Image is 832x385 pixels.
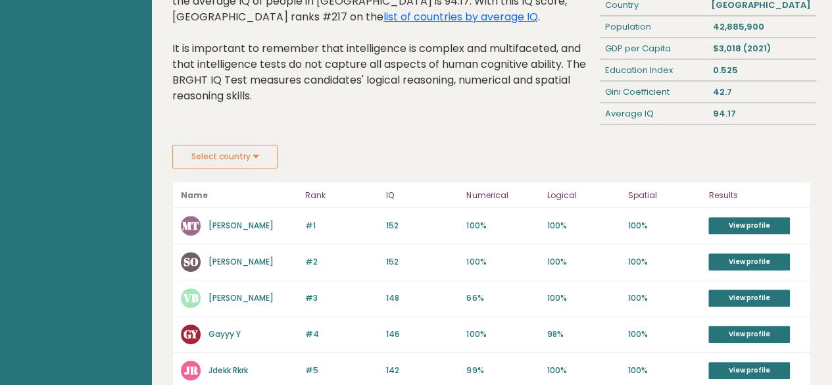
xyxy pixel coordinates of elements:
[628,256,701,268] p: 100%
[386,220,459,232] p: 152
[628,328,701,340] p: 100%
[305,220,378,232] p: #1
[708,60,816,81] div: 0.525
[547,292,620,304] p: 100%
[466,220,539,232] p: 100%
[628,188,701,203] p: Spatial
[708,16,816,38] div: 42,885,900
[208,256,274,267] a: [PERSON_NAME]
[386,188,459,203] p: IQ
[172,145,278,168] button: Select country
[547,220,620,232] p: 100%
[600,103,708,124] div: Average IQ
[547,365,620,376] p: 100%
[183,290,199,305] text: VB
[305,328,378,340] p: #4
[305,256,378,268] p: #2
[184,326,199,342] text: GY
[466,292,539,304] p: 66%
[708,82,816,103] div: 42.7
[305,365,378,376] p: #5
[208,365,248,376] a: Jdekk Rkrk
[386,365,459,376] p: 142
[547,256,620,268] p: 100%
[708,188,802,203] p: Results
[708,217,790,234] a: View profile
[547,188,620,203] p: Logical
[708,103,816,124] div: 94.17
[184,254,199,269] text: SO
[600,16,708,38] div: Population
[628,292,701,304] p: 100%
[466,256,539,268] p: 100%
[305,188,378,203] p: Rank
[708,290,790,307] a: View profile
[181,190,208,201] b: Name
[208,292,274,303] a: [PERSON_NAME]
[386,292,459,304] p: 148
[208,328,241,340] a: Gayyy Y
[708,326,790,343] a: View profile
[708,38,816,59] div: $3,018 (2021)
[547,328,620,340] p: 98%
[182,218,199,233] text: MT
[600,38,708,59] div: GDP per Capita
[305,292,378,304] p: #3
[708,253,790,270] a: View profile
[208,220,274,231] a: [PERSON_NAME]
[466,365,539,376] p: 99%
[708,362,790,379] a: View profile
[600,60,708,81] div: Education Index
[600,82,708,103] div: Gini Coefficient
[184,363,199,378] text: JR
[386,328,459,340] p: 146
[386,256,459,268] p: 152
[466,328,539,340] p: 100%
[383,9,538,24] a: list of countries by average IQ
[466,188,539,203] p: Numerical
[628,220,701,232] p: 100%
[628,365,701,376] p: 100%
